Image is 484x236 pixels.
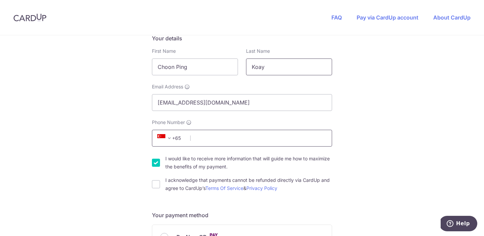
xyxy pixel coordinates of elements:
label: First Name [152,48,176,54]
a: Privacy Policy [246,185,277,191]
label: I acknowledge that payments cannot be refunded directly via CardUp and agree to CardUp’s & [165,176,332,192]
span: Email Address [152,83,183,90]
span: +65 [157,134,173,142]
label: I would like to receive more information that will guide me how to maximize the benefits of my pa... [165,155,332,171]
a: About CardUp [433,14,471,21]
input: Email address [152,94,332,111]
span: Phone Number [152,119,185,126]
input: First name [152,58,238,75]
a: FAQ [331,14,342,21]
label: Last Name [246,48,270,54]
a: Terms Of Service [205,185,243,191]
span: +65 [155,134,186,142]
a: Pay via CardUp account [357,14,418,21]
img: CardUp [13,13,46,22]
input: Last name [246,58,332,75]
h5: Your payment method [152,211,332,219]
iframe: Opens a widget where you can find more information [441,216,477,233]
h5: Your details [152,34,332,42]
